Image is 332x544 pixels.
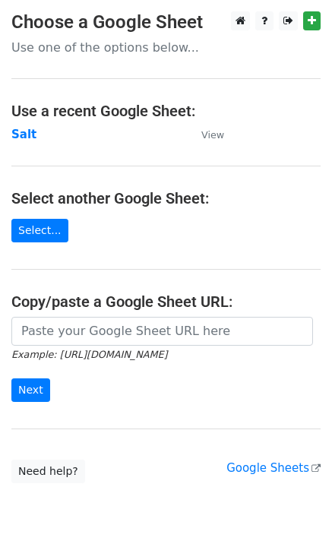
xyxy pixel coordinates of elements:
[11,40,321,55] p: Use one of the options below...
[11,189,321,207] h4: Select another Google Sheet:
[186,128,224,141] a: View
[11,460,85,483] a: Need help?
[11,293,321,311] h4: Copy/paste a Google Sheet URL:
[11,378,50,402] input: Next
[11,102,321,120] h4: Use a recent Google Sheet:
[11,219,68,242] a: Select...
[226,461,321,475] a: Google Sheets
[11,11,321,33] h3: Choose a Google Sheet
[11,349,167,360] small: Example: [URL][DOMAIN_NAME]
[11,128,36,141] a: Salt
[11,317,313,346] input: Paste your Google Sheet URL here
[201,129,224,141] small: View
